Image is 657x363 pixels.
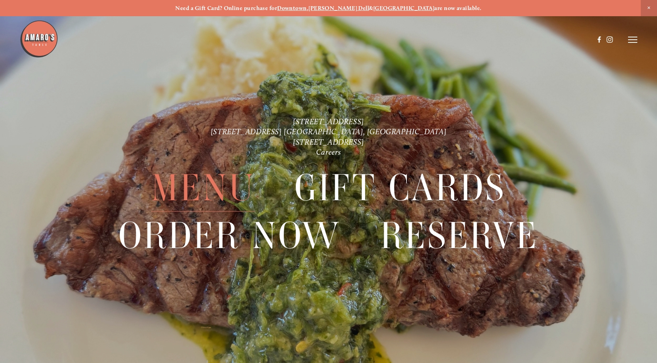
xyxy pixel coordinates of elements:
[293,116,364,126] a: [STREET_ADDRESS]
[380,211,538,259] span: Reserve
[151,164,255,211] span: Menu
[380,211,538,259] a: Reserve
[175,5,277,12] strong: Need a Gift Card? Online purchase for
[20,20,58,58] img: Amaro's Table
[373,5,435,12] a: [GEOGRAPHIC_DATA]
[308,5,369,12] a: [PERSON_NAME] Dell
[316,147,341,157] a: Careers
[369,5,373,12] strong: &
[434,5,481,12] strong: are now available.
[151,164,255,211] a: Menu
[277,5,307,12] a: Downtown
[211,127,446,136] a: [STREET_ADDRESS] [GEOGRAPHIC_DATA], [GEOGRAPHIC_DATA]
[119,211,341,259] span: Order Now
[307,5,308,12] strong: ,
[119,211,341,259] a: Order Now
[295,164,506,211] a: Gift Cards
[295,164,506,211] span: Gift Cards
[293,137,364,146] a: [STREET_ADDRESS]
